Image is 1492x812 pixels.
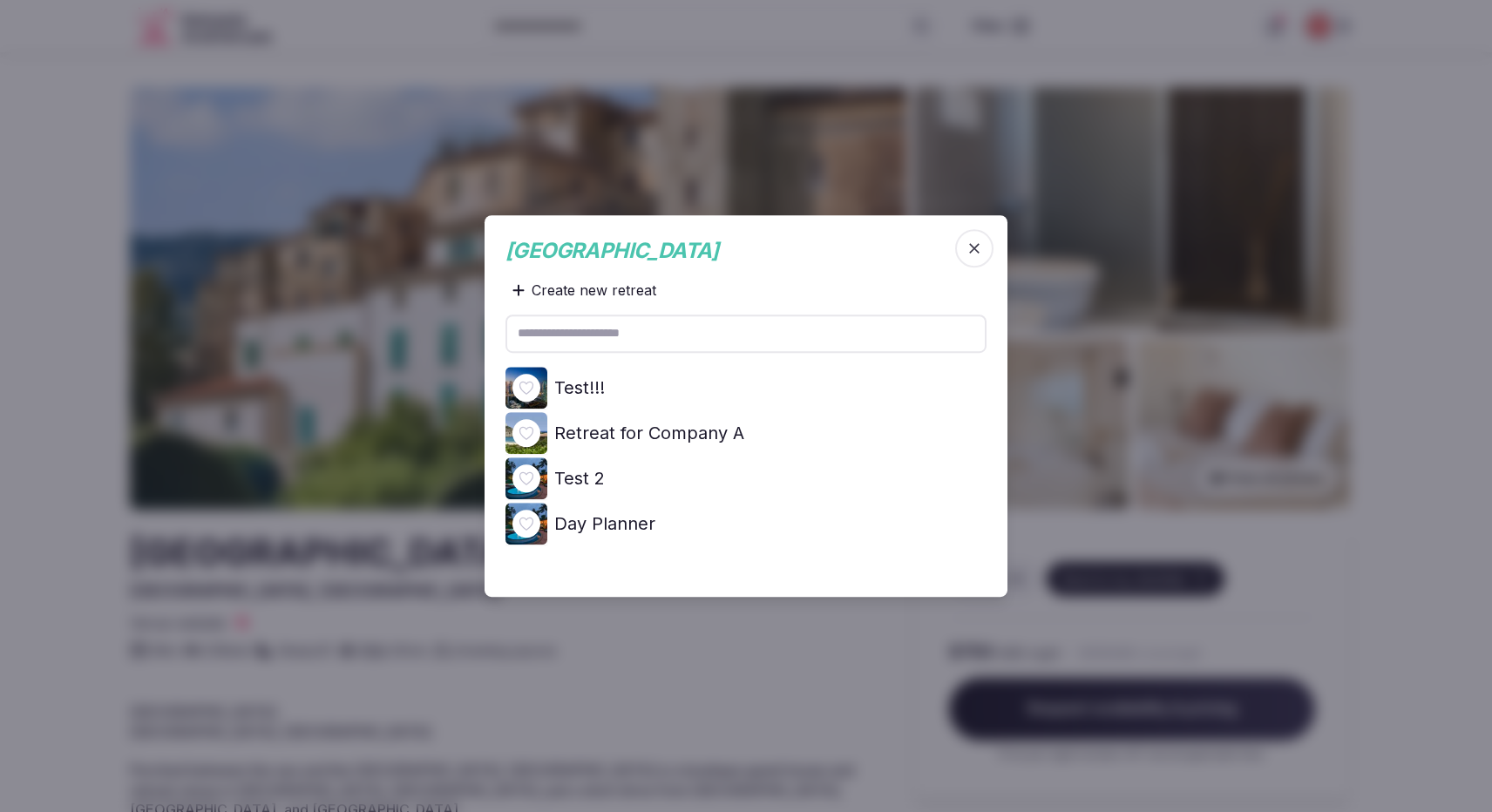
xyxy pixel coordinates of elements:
[554,376,605,400] h4: Test!!!
[554,511,655,536] h4: Day Planner
[505,412,547,454] img: Top retreat image for the retreat: Retreat for Company A
[554,421,744,445] h4: Retreat for Company A
[554,466,605,491] h4: Test 2
[505,457,547,499] img: Top retreat image for the retreat: Test 2
[505,238,719,263] span: [GEOGRAPHIC_DATA]
[505,503,547,545] img: Top retreat image for the retreat: Day Planner
[505,367,547,409] img: Top retreat image for the retreat: Test!!!
[505,273,663,308] div: Create new retreat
